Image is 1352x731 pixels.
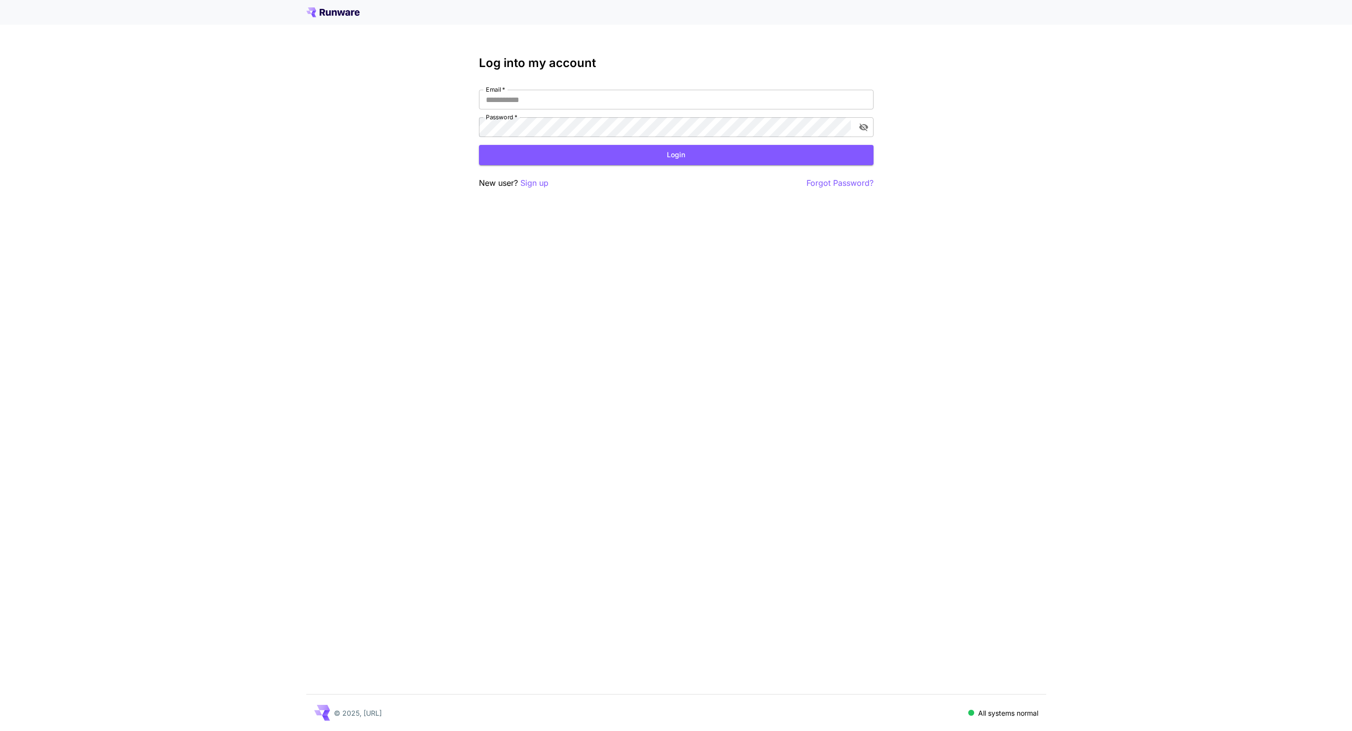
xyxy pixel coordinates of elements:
[806,177,874,189] button: Forgot Password?
[479,145,874,165] button: Login
[978,708,1038,718] p: All systems normal
[479,56,874,70] h3: Log into my account
[334,708,382,718] p: © 2025, [URL]
[486,85,505,94] label: Email
[486,113,517,121] label: Password
[479,177,548,189] p: New user?
[855,118,873,136] button: toggle password visibility
[520,177,548,189] button: Sign up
